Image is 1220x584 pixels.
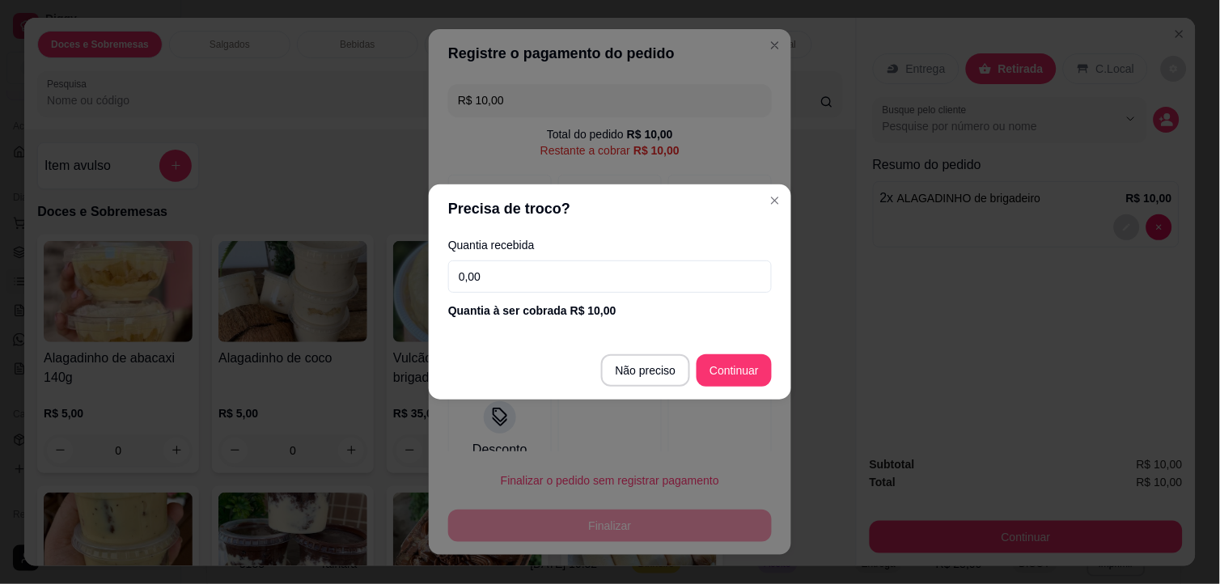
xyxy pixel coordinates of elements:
[429,184,791,233] header: Precisa de troco?
[601,354,691,387] button: Não preciso
[448,239,772,251] label: Quantia recebida
[448,303,772,319] div: Quantia à ser cobrada R$ 10,00
[697,354,772,387] button: Continuar
[762,188,788,214] button: Close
